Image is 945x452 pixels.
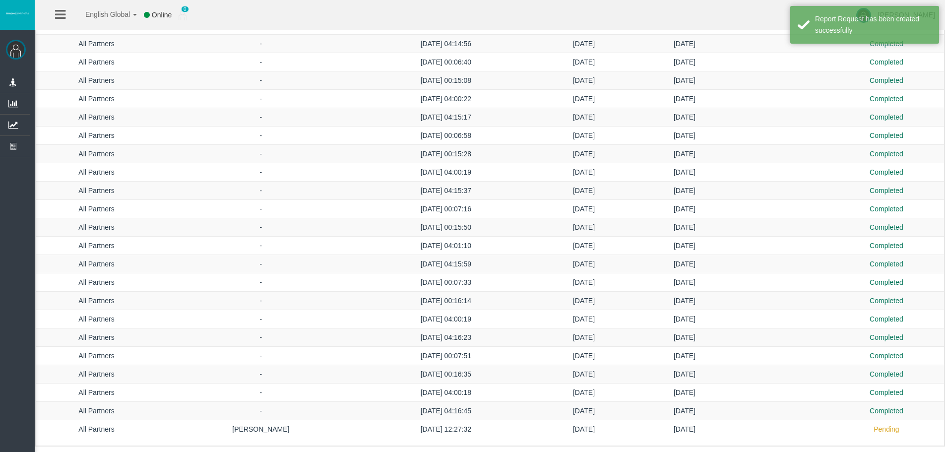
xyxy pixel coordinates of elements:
td: [DATE] 00:06:58 [365,127,527,145]
td: All Partners [36,35,157,53]
td: All Partners [36,255,157,273]
td: [DATE] [640,273,729,292]
td: All Partners [36,273,157,292]
td: [DATE] 00:16:14 [365,292,527,310]
td: [DATE] [640,310,729,328]
td: [DATE] [527,90,640,108]
td: - [157,328,365,347]
td: All Partners [36,310,157,328]
td: Completed [829,273,944,292]
td: [DATE] [640,420,729,439]
td: [DATE] [640,53,729,71]
td: [DATE] [640,71,729,90]
td: - [157,71,365,90]
td: Completed [829,292,944,310]
td: [PERSON_NAME] [157,420,365,439]
td: - [157,182,365,200]
td: [DATE] [640,255,729,273]
td: [DATE] [527,402,640,420]
td: [DATE] 04:15:59 [365,255,527,273]
td: Completed [829,310,944,328]
td: [DATE] [640,90,729,108]
td: [DATE] [527,200,640,218]
td: - [157,200,365,218]
td: [DATE] [640,328,729,347]
td: Completed [829,108,944,127]
td: All Partners [36,127,157,145]
td: - [157,90,365,108]
td: All Partners [36,53,157,71]
td: [DATE] 00:15:08 [365,71,527,90]
td: [DATE] [527,273,640,292]
td: All Partners [36,182,157,200]
td: [DATE] [527,255,640,273]
td: Completed [829,163,944,182]
td: [DATE] [527,163,640,182]
td: [DATE] 04:00:19 [365,310,527,328]
td: [DATE] 04:14:56 [365,35,527,53]
td: [DATE] 00:15:28 [365,145,527,163]
td: [DATE] [640,237,729,255]
td: [DATE] [640,292,729,310]
td: Pending [829,420,944,439]
td: [DATE] [640,127,729,145]
td: - [157,402,365,420]
td: [DATE] [527,384,640,402]
td: - [157,255,365,273]
span: 0 [181,6,189,12]
td: All Partners [36,420,157,439]
td: Completed [829,218,944,237]
td: All Partners [36,237,157,255]
td: [DATE] 04:16:23 [365,328,527,347]
td: [DATE] 04:15:37 [365,182,527,200]
td: - [157,218,365,237]
td: [DATE] [527,328,640,347]
td: Completed [829,53,944,71]
td: All Partners [36,347,157,365]
td: All Partners [36,218,157,237]
img: logo.svg [5,11,30,15]
span: English Global [72,10,130,18]
td: [DATE] [640,365,729,384]
td: [DATE] [527,35,640,53]
td: [DATE] 00:16:35 [365,365,527,384]
td: [DATE] [527,310,640,328]
span: Online [152,11,172,19]
td: [DATE] 04:15:17 [365,108,527,127]
td: Completed [829,90,944,108]
td: [DATE] [527,145,640,163]
td: Completed [829,127,944,145]
td: [DATE] [527,237,640,255]
td: All Partners [36,145,157,163]
td: [DATE] [527,71,640,90]
td: [DATE] [527,218,640,237]
td: [DATE] 12:27:32 [365,420,527,439]
td: - [157,347,365,365]
td: [DATE] [527,182,640,200]
td: - [157,310,365,328]
td: [DATE] 04:00:18 [365,384,527,402]
td: [DATE] [640,200,729,218]
td: - [157,53,365,71]
td: - [157,292,365,310]
td: Completed [829,71,944,90]
td: All Partners [36,108,157,127]
td: All Partners [36,292,157,310]
td: Completed [829,182,944,200]
td: - [157,237,365,255]
td: Completed [829,328,944,347]
td: [DATE] [640,145,729,163]
td: All Partners [36,200,157,218]
td: - [157,273,365,292]
td: - [157,127,365,145]
td: - [157,384,365,402]
td: - [157,108,365,127]
td: Completed [829,402,944,420]
td: [DATE] [640,384,729,402]
td: [DATE] [527,365,640,384]
td: [DATE] [640,35,729,53]
td: Completed [829,365,944,384]
td: All Partners [36,71,157,90]
td: [DATE] 00:06:40 [365,53,527,71]
td: [DATE] [640,182,729,200]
